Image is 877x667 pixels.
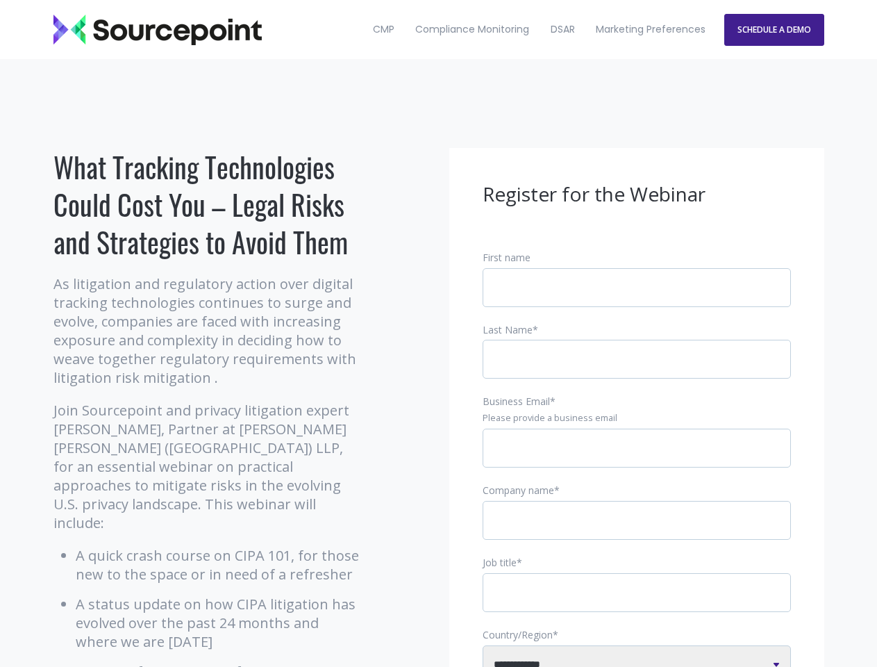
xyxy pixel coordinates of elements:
[53,148,362,261] h1: What Tracking Technologies Could Cost You – Legal Risks and Strategies to Avoid Them
[76,595,362,651] li: A status update on how CIPA litigation has evolved over the past 24 months and where we are [DATE]
[76,546,362,584] li: A quick crash course on CIPA 101, for those new to the space or in need of a refresher
[483,484,554,497] span: Company name
[483,412,791,425] legend: Please provide a business email
[483,323,533,336] span: Last Name
[53,401,362,532] p: Join Sourcepoint and privacy litigation expert [PERSON_NAME], Partner at [PERSON_NAME] [PERSON_NA...
[483,628,553,641] span: Country/Region
[724,14,824,46] a: SCHEDULE A DEMO
[53,15,262,45] img: Sourcepoint_logo_black_transparent (2)-2
[483,556,517,569] span: Job title
[483,181,791,208] h3: Register for the Webinar
[483,251,531,264] span: First name
[53,274,362,387] p: As litigation and regulatory action over digital tracking technologies continues to surge and evo...
[483,395,550,408] span: Business Email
